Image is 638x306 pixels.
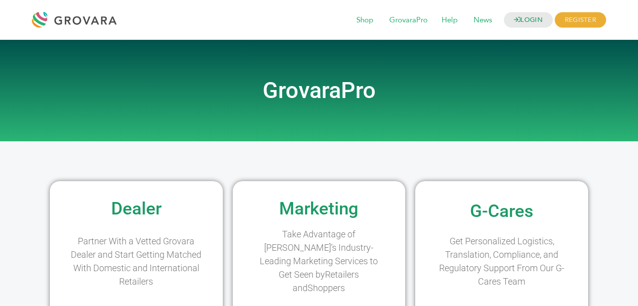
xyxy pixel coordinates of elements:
p: Get Personalized Logistics, Translation, Compliance, and Regulatory Support From Our G-Cares Team [435,234,568,288]
p: Partner With a Vetted Grovara Dealer and Start Getting Matched With Domestic and International Re... [70,234,203,288]
a: News [467,15,499,26]
span: Help [435,11,465,30]
a: Shop [349,15,380,26]
a: Help [435,15,465,26]
span: Shoppers [308,283,345,293]
h2: GrovaraPro [35,80,603,102]
span: GrovaraPro [382,11,435,30]
span: REGISTER [555,12,606,28]
a: GrovaraPro [382,15,435,26]
p: Take Advantage of [PERSON_NAME]’s Industry-Leading Marketing Services to Get Seen by [253,227,386,295]
h2: Dealer [55,200,218,217]
h2: G-Cares [420,203,583,220]
h2: Marketing [238,200,401,217]
span: News [467,11,499,30]
span: Retailers and [293,269,359,293]
span: Shop [349,11,380,30]
a: LOGIN [504,12,553,28]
